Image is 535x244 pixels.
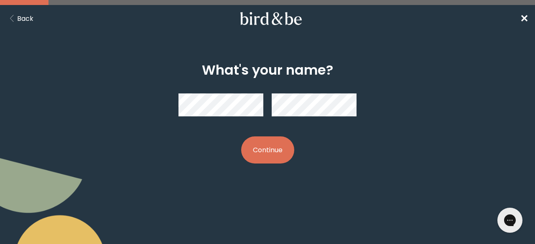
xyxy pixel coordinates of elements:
iframe: Gorgias live chat messenger [493,205,527,236]
button: Back Button [7,13,33,24]
button: Continue [241,136,294,164]
h2: What's your name? [202,60,333,80]
a: ✕ [520,11,528,26]
span: ✕ [520,12,528,25]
